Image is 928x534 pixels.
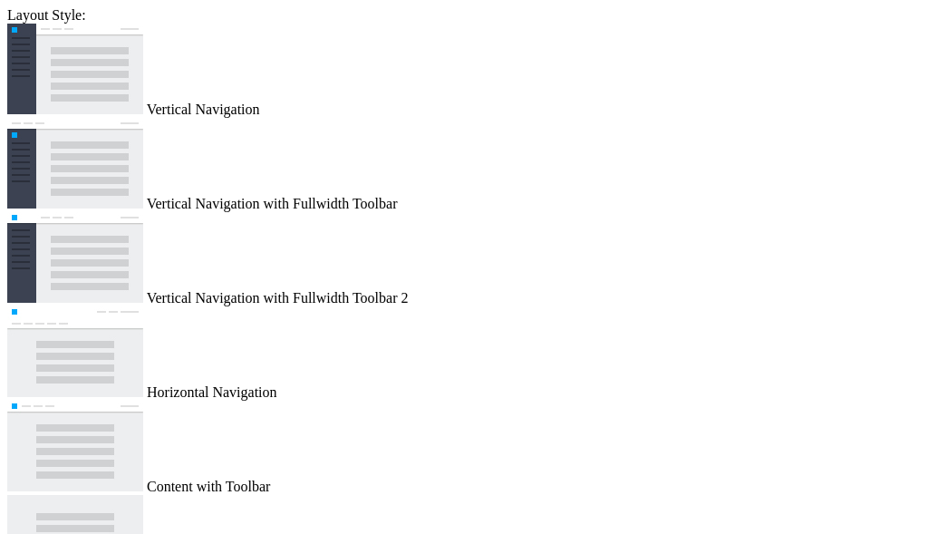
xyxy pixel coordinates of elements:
img: vertical-nav-with-full-toolbar-2.jpg [7,212,143,303]
md-radio-button: Horizontal Navigation [7,306,921,401]
span: Vertical Navigation [147,102,260,117]
md-radio-button: Vertical Navigation with Fullwidth Toolbar 2 [7,212,921,306]
span: Vertical Navigation with Fullwidth Toolbar [147,196,398,211]
div: Layout Style: [7,7,921,24]
md-radio-button: Vertical Navigation with Fullwidth Toolbar [7,118,921,212]
span: Content with Toolbar [147,479,270,494]
md-radio-button: Content with Toolbar [7,401,921,495]
span: Horizontal Navigation [147,384,277,400]
md-radio-button: Vertical Navigation [7,24,921,118]
img: vertical-nav.jpg [7,24,143,114]
img: vertical-nav-with-full-toolbar.jpg [7,118,143,209]
img: content-with-toolbar.jpg [7,401,143,491]
span: Vertical Navigation with Fullwidth Toolbar 2 [147,290,409,306]
img: horizontal-nav.jpg [7,306,143,397]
